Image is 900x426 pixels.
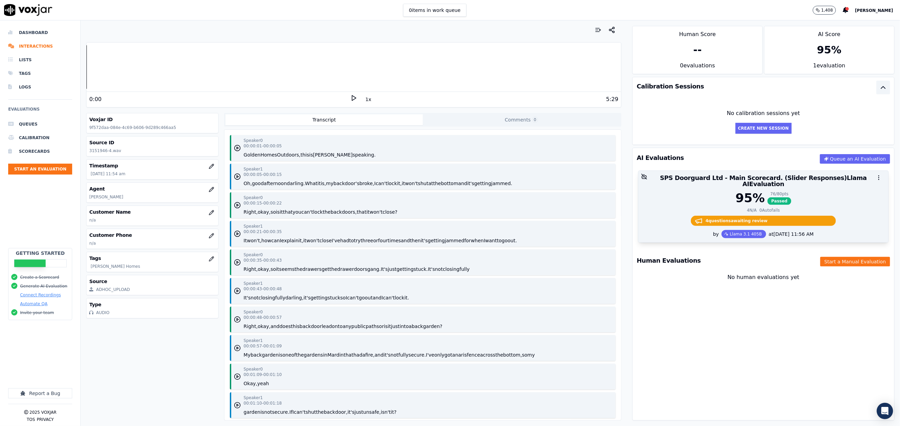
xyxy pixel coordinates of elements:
[388,266,397,273] button: just
[855,8,893,13] span: [PERSON_NAME]
[8,388,72,398] button: Report a Bug
[347,294,359,301] button: can't
[243,366,263,372] p: Speaker 0
[395,294,404,301] button: lock
[410,237,421,244] button: then
[633,26,762,38] div: Human Score
[243,338,263,343] p: Speaker 1
[272,409,289,415] button: secure.
[443,266,459,273] button: closing
[304,351,323,358] button: gardens
[817,44,842,56] div: 95 %
[375,351,383,358] button: and
[337,266,354,273] button: drawer
[243,209,257,215] button: Right,
[8,145,72,158] a: Scorecards
[348,409,355,415] button: it's
[285,294,303,301] button: darling,
[459,266,470,273] button: fully
[293,409,294,415] button: I
[764,26,894,38] div: AI Score
[313,151,352,158] button: [PERSON_NAME]
[397,266,414,273] button: getting
[243,229,282,234] p: 00:00:21 - 00:00:35
[243,200,282,206] p: 00:00:15 - 00:00:22
[402,180,405,187] button: it
[276,266,279,273] button: it
[736,123,792,134] button: Create New Session
[302,266,321,273] button: drawers
[243,309,263,315] p: Speaker 0
[383,351,391,358] button: it's
[262,237,271,244] button: how
[760,208,780,213] div: 0 Autofails
[485,237,497,244] button: want
[89,125,216,130] p: 9f572daa-084e-4c69-b606-9d289c466aa5
[637,258,701,264] h3: Human Evaluations
[508,237,517,244] button: out.
[280,209,283,215] button: it
[280,237,281,244] button: I
[351,323,366,330] button: public
[89,95,101,103] div: 0:00
[398,351,409,358] button: fully
[280,323,291,330] button: does
[423,323,442,330] button: garden?
[363,409,381,415] button: unsafe,
[435,351,445,358] button: only
[491,180,512,187] button: jammed.
[360,180,375,187] button: broke,
[643,175,884,187] h3: SPS Doorguard Ltd - Main Scorecard. (Slider Responses)Llama AI Evaluation
[414,266,428,273] button: stuck.
[354,237,361,244] button: try
[421,237,428,244] button: it's
[391,409,397,415] button: it?
[353,351,362,358] button: had
[243,195,263,200] p: Speaker 0
[418,180,428,187] button: shut
[276,209,280,215] button: is
[243,409,260,415] button: garden
[323,351,328,358] button: in
[243,237,247,244] button: It
[283,209,293,215] button: that
[243,400,282,406] p: 00:01:10 - 00:01:18
[258,294,275,301] button: closing
[8,80,72,94] li: Logs
[464,237,471,244] button: for
[89,139,216,146] h3: Source ID
[91,264,216,269] p: [PERSON_NAME] Homes
[527,351,535,358] button: my
[30,410,57,415] p: 2025 Voxjar
[877,403,893,419] div: Open Intercom Messenger
[89,301,216,308] h3: Type
[381,409,391,415] button: isn't
[321,266,329,273] button: get
[247,237,262,244] button: won't,
[264,409,272,415] button: not
[16,250,65,257] h2: Getting Started
[243,166,263,172] p: Speaker 1
[20,275,59,280] button: Create a Scorecard
[8,67,72,80] a: Tags
[637,83,704,89] h3: Calibration Sessions
[637,155,684,161] h3: AI Evaluations
[328,351,344,358] button: Mardin
[423,114,620,125] button: Comments
[291,323,300,330] button: this
[243,224,263,229] p: Speaker 1
[359,294,365,301] button: go
[813,6,836,15] button: 1,408
[225,114,423,125] button: Transcript
[89,217,216,223] p: n/a
[340,294,346,301] button: so
[693,44,702,56] div: --
[364,95,373,104] button: 1x
[299,237,303,244] button: it,
[426,351,435,358] button: I've
[855,6,900,14] button: [PERSON_NAME]
[8,39,72,53] a: Interactions
[532,117,538,123] span: 0
[89,162,216,169] h3: Timestamp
